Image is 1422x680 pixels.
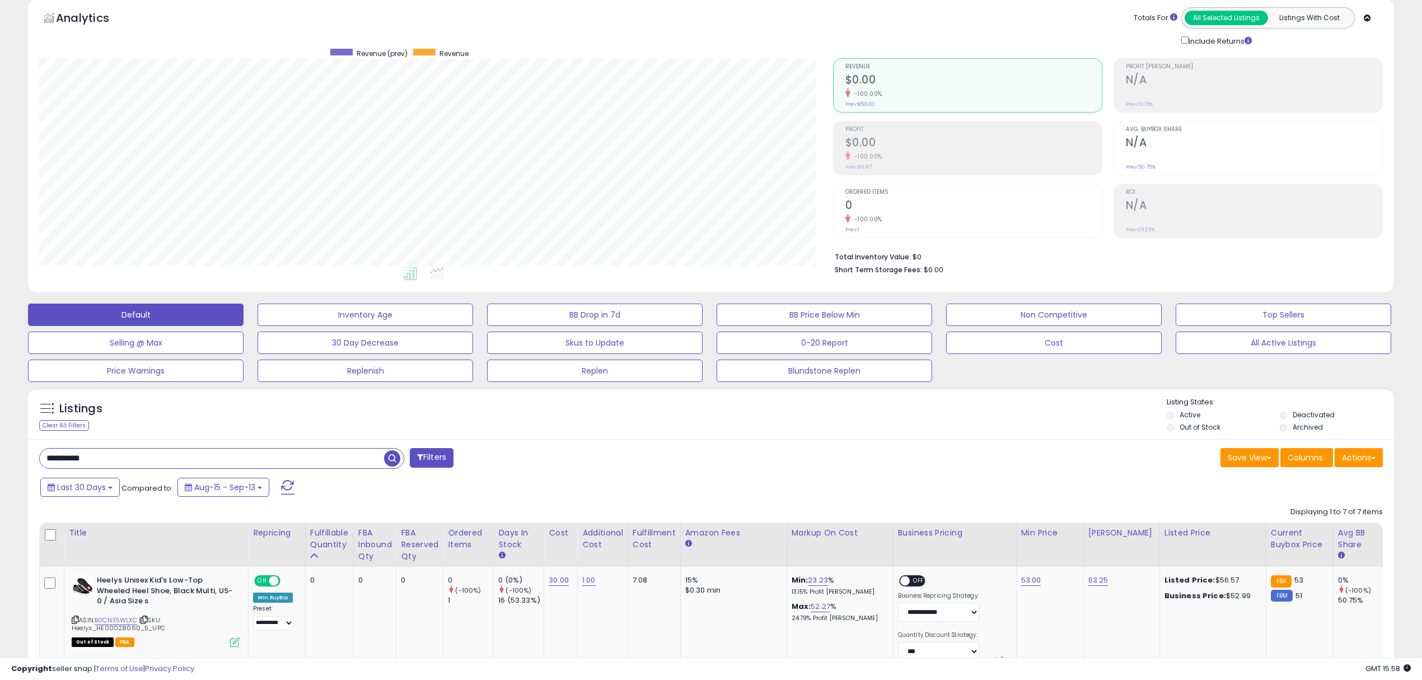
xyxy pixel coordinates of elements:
[1338,551,1345,561] small: Avg BB Share.
[448,575,493,585] div: 0
[1126,226,1155,233] small: Prev: 23.23%
[1164,591,1257,601] div: $52.99
[1134,13,1177,24] div: Totals For
[358,575,388,585] div: 0
[1126,64,1382,70] span: Profit [PERSON_NAME]
[258,360,473,382] button: Replenish
[401,575,434,585] div: 0
[582,575,596,586] a: 1.00
[1126,136,1382,151] h2: N/A
[1338,595,1383,606] div: 50.75%
[1271,527,1329,551] div: Current Buybox Price
[253,527,301,539] div: Repricing
[910,576,928,586] span: OFF
[28,304,244,326] button: Default
[633,575,672,585] div: 7.08
[1280,448,1333,467] button: Columns
[717,304,932,326] button: BB Price Below Min
[808,575,828,586] a: 23.23
[845,164,872,170] small: Prev: $6.97
[845,127,1102,133] span: Profit
[57,482,106,493] span: Last 30 Days
[121,483,173,493] span: Compared to:
[448,595,493,606] div: 1
[487,304,703,326] button: BB Drop in 7d
[717,332,932,354] button: 0-20 Report
[792,614,885,622] p: 24.79% Profit [PERSON_NAME]
[1126,127,1382,133] span: Avg. Buybox Share
[1176,304,1391,326] button: Top Sellers
[72,616,165,632] span: | SKU: Heelys_HE00028060_5_UPC
[1088,575,1108,586] a: 63.25
[410,448,453,468] button: Filters
[97,575,233,609] b: Heelys Unisex Kid's Low-Top Wheeled Heel Shoe, Black Multi, US-0 / Asia Size s
[845,136,1102,151] h2: $0.00
[96,663,143,674] a: Terms of Use
[845,64,1102,70] span: Revenue
[792,602,885,622] div: %
[28,332,244,354] button: Selling @ Max
[1271,590,1293,602] small: FBM
[1338,575,1383,585] div: 0%
[946,332,1162,354] button: Cost
[258,304,473,326] button: Inventory Age
[1021,575,1041,586] a: 53.00
[1335,448,1383,467] button: Actions
[487,360,703,382] button: Replen
[72,575,240,646] div: ASIN:
[255,576,269,586] span: ON
[358,527,392,562] div: FBA inbound Qty
[1185,11,1268,25] button: All Selected Listings
[685,575,778,585] div: 15%
[59,401,102,417] h5: Listings
[685,539,692,549] small: Amazon Fees.
[898,592,979,600] label: Business Repricing Strategy:
[1126,73,1382,89] h2: N/A
[258,332,473,354] button: 30 Day Decrease
[1167,397,1394,408] p: Listing States:
[448,527,489,551] div: Ordered Items
[1126,199,1382,214] h2: N/A
[1164,575,1215,585] b: Listed Price:
[40,478,120,497] button: Last 30 Days
[549,575,569,586] a: 30.00
[487,332,703,354] button: Skus to Update
[1126,164,1156,170] small: Prev: 50.75%
[1345,586,1371,595] small: (-100%)
[845,73,1102,89] h2: $0.00
[1293,422,1323,432] label: Archived
[11,664,194,674] div: seller snap | |
[1271,575,1292,588] small: FBA
[1293,410,1335,420] label: Deactivated
[835,249,1375,263] li: $0
[28,360,244,382] button: Price Warnings
[11,663,52,674] strong: Copyright
[1164,575,1257,585] div: $56.57
[1164,527,1261,539] div: Listed Price
[253,593,293,603] div: Win BuyBox
[845,189,1102,195] span: Ordered Items
[946,304,1162,326] button: Non Competitive
[56,10,131,29] h5: Analytics
[845,199,1102,214] h2: 0
[850,90,882,98] small: -100.00%
[310,527,349,551] div: Fulfillable Quantity
[845,226,859,233] small: Prev: 1
[787,523,893,567] th: The percentage added to the cost of goods (COGS) that forms the calculator for Min & Max prices.
[1164,590,1226,601] b: Business Price:
[792,575,808,585] b: Min:
[177,478,269,497] button: Aug-15 - Sep-13
[1180,422,1220,432] label: Out of Stock
[1021,527,1079,539] div: Min Price
[498,595,544,606] div: 16 (53.33%)
[72,575,94,598] img: 41QTulBd+3L._SL40_.jpg
[717,360,932,382] button: Blundstone Replen
[582,527,623,551] div: Additional Cost
[1126,189,1382,195] span: ROI
[1267,11,1351,25] button: Listings With Cost
[1176,332,1391,354] button: All Active Listings
[1290,507,1383,518] div: Displaying 1 to 7 of 7 items
[401,527,438,562] div: FBA Reserved Qty
[310,575,345,585] div: 0
[1288,452,1323,463] span: Columns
